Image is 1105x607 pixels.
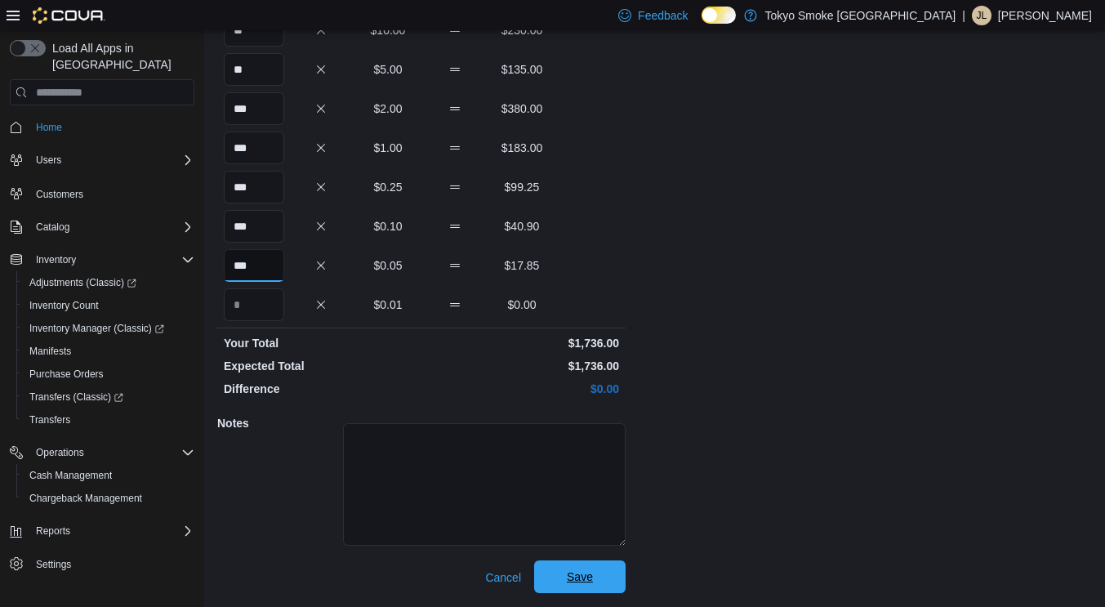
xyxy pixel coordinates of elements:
[36,154,61,167] span: Users
[36,188,83,201] span: Customers
[492,257,552,274] p: $17.85
[485,569,521,586] span: Cancel
[962,6,965,25] p: |
[33,7,105,24] img: Cova
[36,121,62,134] span: Home
[29,555,78,574] a: Settings
[29,443,194,462] span: Operations
[492,297,552,313] p: $0.00
[3,552,201,576] button: Settings
[3,149,201,172] button: Users
[29,250,194,270] span: Inventory
[36,446,84,459] span: Operations
[29,250,82,270] button: Inventory
[567,569,593,585] span: Save
[23,466,194,485] span: Cash Management
[23,489,194,508] span: Chargeback Management
[23,410,77,430] a: Transfers
[23,341,78,361] a: Manifests
[3,248,201,271] button: Inventory
[217,407,340,440] h5: Notes
[16,363,201,386] button: Purchase Orders
[29,150,68,170] button: Users
[16,271,201,294] a: Adjustments (Classic)
[23,364,110,384] a: Purchase Orders
[29,469,112,482] span: Cash Management
[29,217,194,237] span: Catalog
[492,61,552,78] p: $135.00
[29,217,76,237] button: Catalog
[224,381,418,397] p: Difference
[29,117,194,137] span: Home
[16,294,201,317] button: Inventory Count
[23,319,194,338] span: Inventory Manager (Classic)
[3,520,201,542] button: Reports
[36,253,76,266] span: Inventory
[3,181,201,205] button: Customers
[224,210,284,243] input: Quantity
[29,492,142,505] span: Chargeback Management
[29,368,104,381] span: Purchase Orders
[23,387,130,407] a: Transfers (Classic)
[16,317,201,340] a: Inventory Manager (Classic)
[358,179,418,195] p: $0.25
[29,391,123,404] span: Transfers (Classic)
[358,140,418,156] p: $1.00
[492,218,552,234] p: $40.90
[358,257,418,274] p: $0.05
[224,92,284,125] input: Quantity
[425,381,619,397] p: $0.00
[23,387,194,407] span: Transfers (Classic)
[425,335,619,351] p: $1,736.00
[29,118,69,137] a: Home
[765,6,956,25] p: Tokyo Smoke [GEOGRAPHIC_DATA]
[23,273,194,292] span: Adjustments (Classic)
[23,489,149,508] a: Chargeback Management
[23,466,118,485] a: Cash Management
[29,413,70,426] span: Transfers
[23,364,194,384] span: Purchase Orders
[36,221,69,234] span: Catalog
[492,179,552,195] p: $99.25
[492,100,552,117] p: $380.00
[29,521,194,541] span: Reports
[16,340,201,363] button: Manifests
[23,296,105,315] a: Inventory Count
[425,358,619,374] p: $1,736.00
[3,115,201,139] button: Home
[534,560,626,593] button: Save
[224,288,284,321] input: Quantity
[702,7,736,24] input: Dark Mode
[29,183,194,203] span: Customers
[23,341,194,361] span: Manifests
[16,464,201,487] button: Cash Management
[358,100,418,117] p: $2.00
[224,249,284,282] input: Quantity
[29,443,91,462] button: Operations
[36,524,70,538] span: Reports
[972,6,991,25] div: Jennifer Lamont
[29,554,194,574] span: Settings
[358,218,418,234] p: $0.10
[358,22,418,38] p: $10.00
[358,297,418,313] p: $0.01
[3,216,201,239] button: Catalog
[638,7,688,24] span: Feedback
[29,276,136,289] span: Adjustments (Classic)
[29,150,194,170] span: Users
[358,61,418,78] p: $5.00
[492,140,552,156] p: $183.00
[23,273,143,292] a: Adjustments (Classic)
[29,345,71,358] span: Manifests
[998,6,1092,25] p: [PERSON_NAME]
[492,22,552,38] p: $230.00
[16,487,201,510] button: Chargeback Management
[16,408,201,431] button: Transfers
[46,40,194,73] span: Load All Apps in [GEOGRAPHIC_DATA]
[479,561,528,594] button: Cancel
[36,558,71,571] span: Settings
[29,299,99,312] span: Inventory Count
[977,6,987,25] span: JL
[23,296,194,315] span: Inventory Count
